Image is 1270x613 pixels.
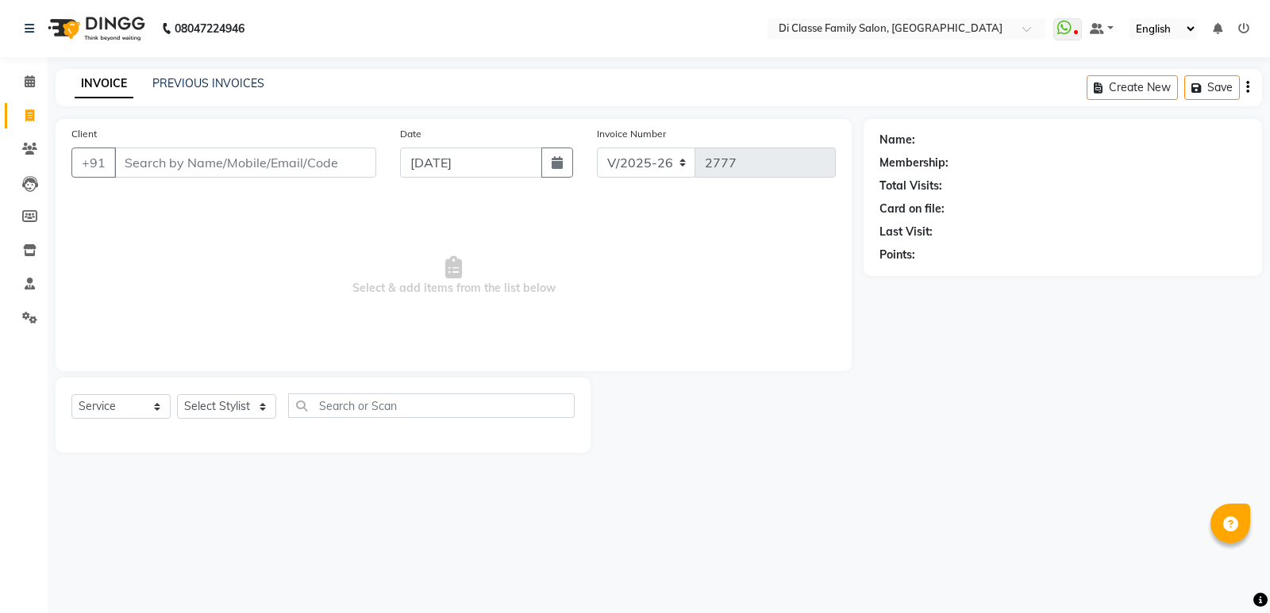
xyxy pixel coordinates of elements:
[879,247,915,263] div: Points:
[879,224,933,240] div: Last Visit:
[40,6,149,51] img: logo
[71,197,836,355] span: Select & add items from the list below
[1184,75,1240,100] button: Save
[1203,550,1254,597] iframe: chat widget
[114,148,376,178] input: Search by Name/Mobile/Email/Code
[879,132,915,148] div: Name:
[597,127,666,141] label: Invoice Number
[71,148,116,178] button: +91
[152,76,264,90] a: PREVIOUS INVOICES
[879,155,949,171] div: Membership:
[75,70,133,98] a: INVOICE
[71,127,97,141] label: Client
[288,393,575,418] input: Search or Scan
[1087,75,1178,100] button: Create New
[879,178,942,194] div: Total Visits:
[879,201,945,217] div: Card on file:
[175,6,244,51] b: 08047224946
[400,127,421,141] label: Date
